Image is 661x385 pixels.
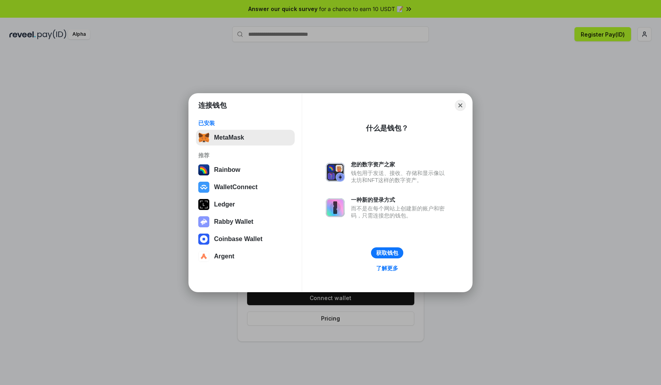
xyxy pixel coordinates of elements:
[196,130,295,146] button: MetaMask
[326,163,345,182] img: svg+xml,%3Csvg%20xmlns%3D%22http%3A%2F%2Fwww.w3.org%2F2000%2Fsvg%22%20fill%3D%22none%22%20viewBox...
[351,196,449,203] div: 一种新的登录方式
[214,134,244,141] div: MetaMask
[214,236,262,243] div: Coinbase Wallet
[198,216,209,227] img: svg+xml,%3Csvg%20xmlns%3D%22http%3A%2F%2Fwww.w3.org%2F2000%2Fsvg%22%20fill%3D%22none%22%20viewBox...
[214,218,253,225] div: Rabby Wallet
[371,263,403,273] a: 了解更多
[371,247,403,258] button: 获取钱包
[351,161,449,168] div: 您的数字资产之家
[198,152,292,159] div: 推荐
[214,253,234,260] div: Argent
[198,101,227,110] h1: 连接钱包
[198,199,209,210] img: svg+xml,%3Csvg%20xmlns%3D%22http%3A%2F%2Fwww.w3.org%2F2000%2Fsvg%22%20width%3D%2228%22%20height%3...
[198,234,209,245] img: svg+xml,%3Csvg%20width%3D%2228%22%20height%3D%2228%22%20viewBox%3D%220%200%2028%2028%22%20fill%3D...
[198,164,209,175] img: svg+xml,%3Csvg%20width%3D%22120%22%20height%3D%22120%22%20viewBox%3D%220%200%20120%20120%22%20fil...
[366,123,408,133] div: 什么是钱包？
[214,201,235,208] div: Ledger
[455,100,466,111] button: Close
[198,182,209,193] img: svg+xml,%3Csvg%20width%3D%2228%22%20height%3D%2228%22%20viewBox%3D%220%200%2028%2028%22%20fill%3D...
[196,214,295,230] button: Rabby Wallet
[214,184,258,191] div: WalletConnect
[326,198,345,217] img: svg+xml,%3Csvg%20xmlns%3D%22http%3A%2F%2Fwww.w3.org%2F2000%2Fsvg%22%20fill%3D%22none%22%20viewBox...
[351,205,449,219] div: 而不是在每个网站上创建新的账户和密码，只需连接您的钱包。
[196,197,295,212] button: Ledger
[198,132,209,143] img: svg+xml,%3Csvg%20fill%3D%22none%22%20height%3D%2233%22%20viewBox%3D%220%200%2035%2033%22%20width%...
[198,120,292,127] div: 已安装
[214,166,240,173] div: Rainbow
[198,251,209,262] img: svg+xml,%3Csvg%20width%3D%2228%22%20height%3D%2228%22%20viewBox%3D%220%200%2028%2028%22%20fill%3D...
[351,169,449,184] div: 钱包用于发送、接收、存储和显示像以太坊和NFT这样的数字资产。
[196,162,295,178] button: Rainbow
[196,179,295,195] button: WalletConnect
[196,231,295,247] button: Coinbase Wallet
[376,249,398,256] div: 获取钱包
[196,249,295,264] button: Argent
[376,265,398,272] div: 了解更多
